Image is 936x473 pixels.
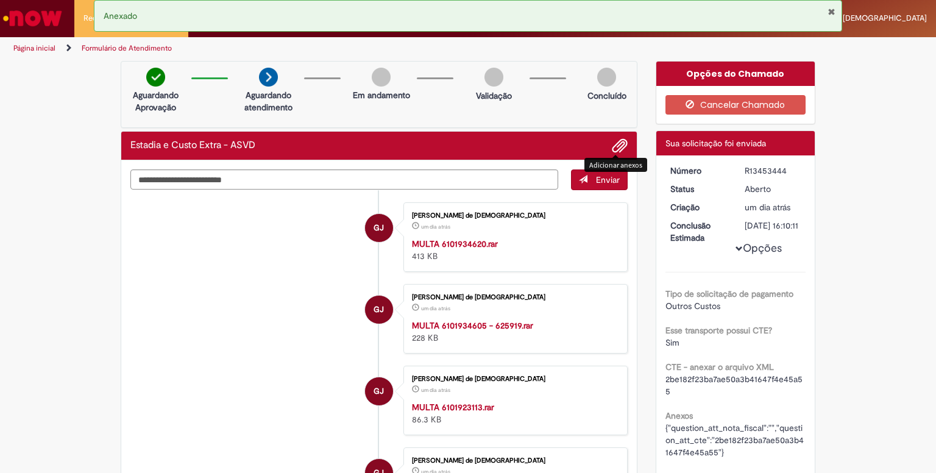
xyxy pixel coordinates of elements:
[665,410,693,421] b: Anexos
[130,140,255,151] h2: Estadia e Custo Extra - ASVD Histórico de tíquete
[421,386,450,394] span: um dia atrás
[421,386,450,394] time: 27/08/2025 16:11:14
[412,401,615,425] div: 86.3 KB
[104,10,137,21] span: Anexado
[412,319,615,344] div: 228 KB
[146,68,165,87] img: check-circle-green.png
[571,169,628,190] button: Enviar
[665,361,774,372] b: CTE - anexar o arquivo XML
[612,138,628,154] button: Adicionar anexos
[412,238,615,262] div: 413 KB
[421,305,450,312] span: um dia atrás
[665,325,772,336] b: Esse transporte possui CTE?
[130,169,558,190] textarea: Digite sua mensagem aqui...
[661,165,736,177] dt: Número
[259,68,278,87] img: arrow-next.png
[745,165,801,177] div: R13453444
[665,138,766,149] span: Sua solicitação foi enviada
[412,375,615,383] div: [PERSON_NAME] de [DEMOGRAPHIC_DATA]
[1,6,64,30] img: ServiceNow
[584,158,647,172] div: Adicionar anexos
[83,12,126,24] span: Requisições
[412,402,494,413] a: MULTA 6101923113.rar
[82,43,172,53] a: Formulário de Atendimento
[661,219,736,244] dt: Conclusão Estimada
[745,202,790,213] time: 27/08/2025 16:10:05
[421,223,450,230] time: 27/08/2025 16:11:26
[476,90,512,102] p: Validação
[365,296,393,324] div: Gilmar Medeiros de Jesus
[412,320,533,331] a: MULTA 6101934605 - 625919.rar
[661,201,736,213] dt: Criação
[421,305,450,312] time: 27/08/2025 16:11:17
[126,89,185,113] p: Aguardando Aprovação
[412,457,615,464] div: [PERSON_NAME] de [DEMOGRAPHIC_DATA]
[665,422,804,458] span: {"question_att_nota_fiscal":"","question_att_cte":"2be182f23ba7ae50a3b41647f4e45a55"}
[665,288,793,299] b: Tipo de solicitação de pagamento
[745,201,801,213] div: 27/08/2025 16:10:05
[745,202,790,213] span: um dia atrás
[353,89,410,101] p: Em andamento
[365,377,393,405] div: Gilmar Medeiros de Jesus
[412,212,615,219] div: [PERSON_NAME] de [DEMOGRAPHIC_DATA]
[412,294,615,301] div: [PERSON_NAME] de [DEMOGRAPHIC_DATA]
[372,68,391,87] img: img-circle-grey.png
[665,301,720,311] span: Outros Custos
[365,214,393,242] div: Gilmar Medeiros de Jesus
[661,183,736,195] dt: Status
[665,95,806,115] button: Cancelar Chamado
[9,37,615,60] ul: Trilhas de página
[828,7,835,16] button: Fechar Notificação
[374,213,384,243] span: GJ
[374,377,384,406] span: GJ
[656,62,815,86] div: Opções do Chamado
[596,174,620,185] span: Enviar
[421,223,450,230] span: um dia atrás
[745,219,801,232] div: [DATE] 16:10:11
[665,337,679,348] span: Sim
[374,295,384,324] span: GJ
[412,238,498,249] a: MULTA 6101934620.rar
[745,183,801,195] div: Aberto
[767,13,927,23] span: [PERSON_NAME] de [DEMOGRAPHIC_DATA]
[665,374,803,397] span: 2be182f23ba7ae50a3b41647f4e45a55
[239,89,298,113] p: Aguardando atendimento
[484,68,503,87] img: img-circle-grey.png
[597,68,616,87] img: img-circle-grey.png
[13,43,55,53] a: Página inicial
[587,90,626,102] p: Concluído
